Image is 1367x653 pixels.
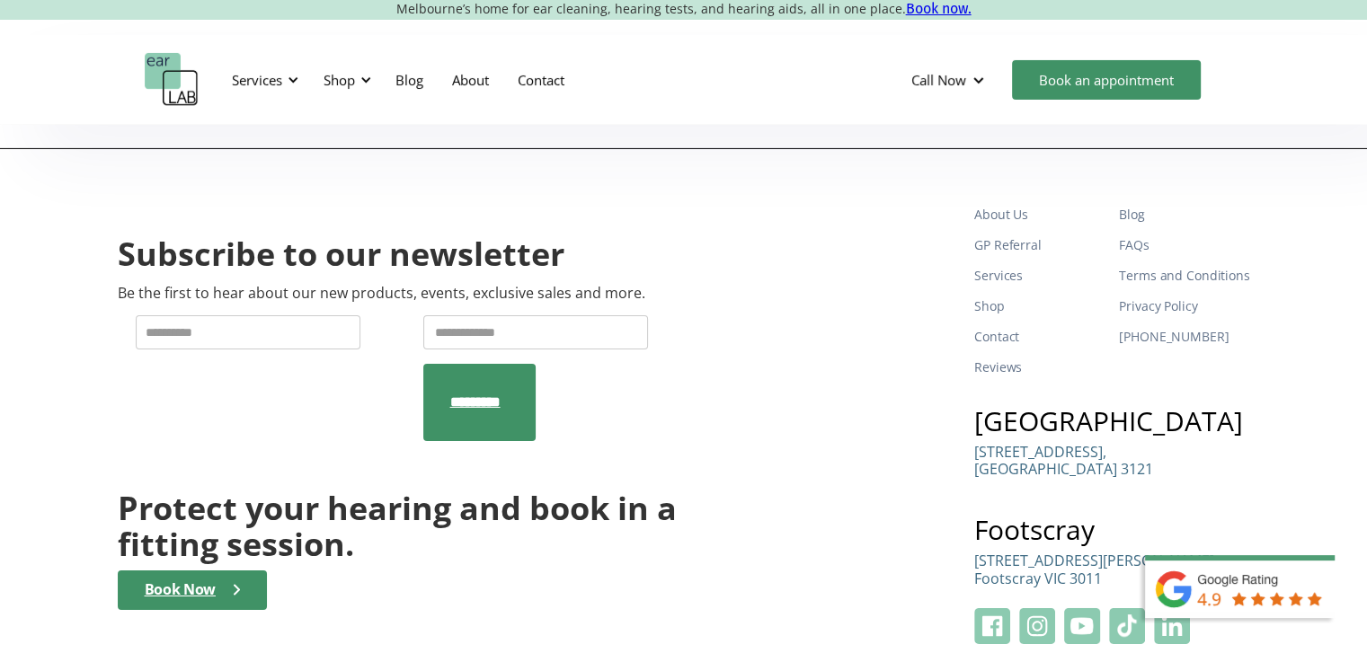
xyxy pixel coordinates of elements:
a: Reviews [974,352,1105,383]
div: Shop [313,53,377,107]
a: GP Referral [974,230,1105,260]
a: home [145,53,199,107]
a: About [438,54,503,106]
h2: Protect your hearing and book in a fitting session. [118,490,677,561]
p: Be the first to hear about our new products, events, exclusive sales and more. [118,285,645,302]
a: Book an appointment [1012,60,1201,100]
p: [STREET_ADDRESS][PERSON_NAME] Footscray VIC 3011 [974,552,1214,587]
a: Contact [974,322,1105,352]
a: Book Now [118,570,267,609]
a: Shop [974,291,1105,322]
div: Services [221,53,304,107]
a: Contact [503,54,579,106]
div: Services [232,71,282,89]
div: Shop [324,71,355,89]
a: [STREET_ADDRESS],[GEOGRAPHIC_DATA] 3121 [974,444,1153,491]
a: About Us [974,199,1105,230]
iframe: reCAPTCHA [136,364,409,434]
a: [STREET_ADDRESS][PERSON_NAME]Footscray VIC 3011 [974,552,1214,600]
div: Book Now [145,581,216,598]
a: Blog [1119,199,1249,230]
form: Newsletter Form [118,315,677,441]
img: Facebook Logo [974,608,1010,644]
a: Terms and Conditions [1119,260,1249,291]
h3: [GEOGRAPHIC_DATA] [974,408,1249,435]
a: [PHONE_NUMBER] [1119,322,1249,352]
h3: Footscray [974,516,1249,543]
p: [STREET_ADDRESS], [GEOGRAPHIC_DATA] 3121 [974,444,1153,478]
a: Services [974,260,1105,291]
div: Call Now [897,53,1003,107]
h2: Subscribe to our newsletter [118,234,564,276]
a: Privacy Policy [1119,291,1249,322]
a: FAQs [1119,230,1249,260]
img: Instagram Logo [1019,608,1055,644]
a: Blog [381,54,438,106]
div: Call Now [911,71,966,89]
